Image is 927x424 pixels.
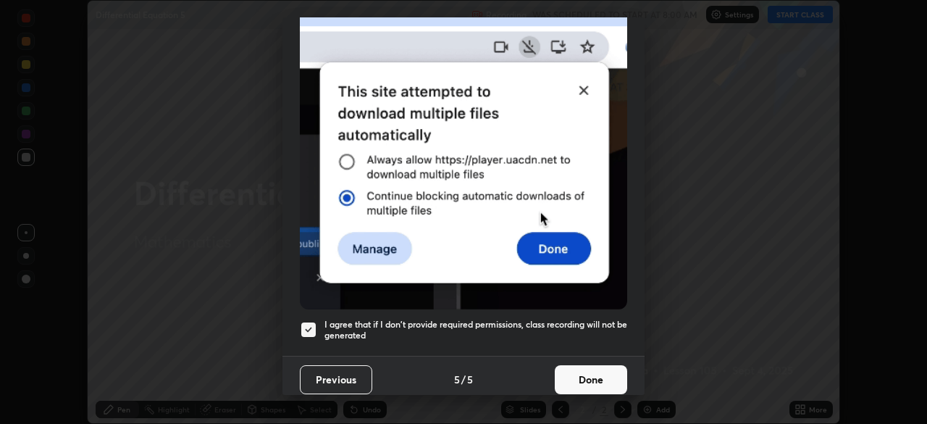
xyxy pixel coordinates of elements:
h4: / [461,372,466,387]
button: Previous [300,365,372,394]
h4: 5 [467,372,473,387]
h5: I agree that if I don't provide required permissions, class recording will not be generated [324,319,627,341]
button: Done [555,365,627,394]
h4: 5 [454,372,460,387]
